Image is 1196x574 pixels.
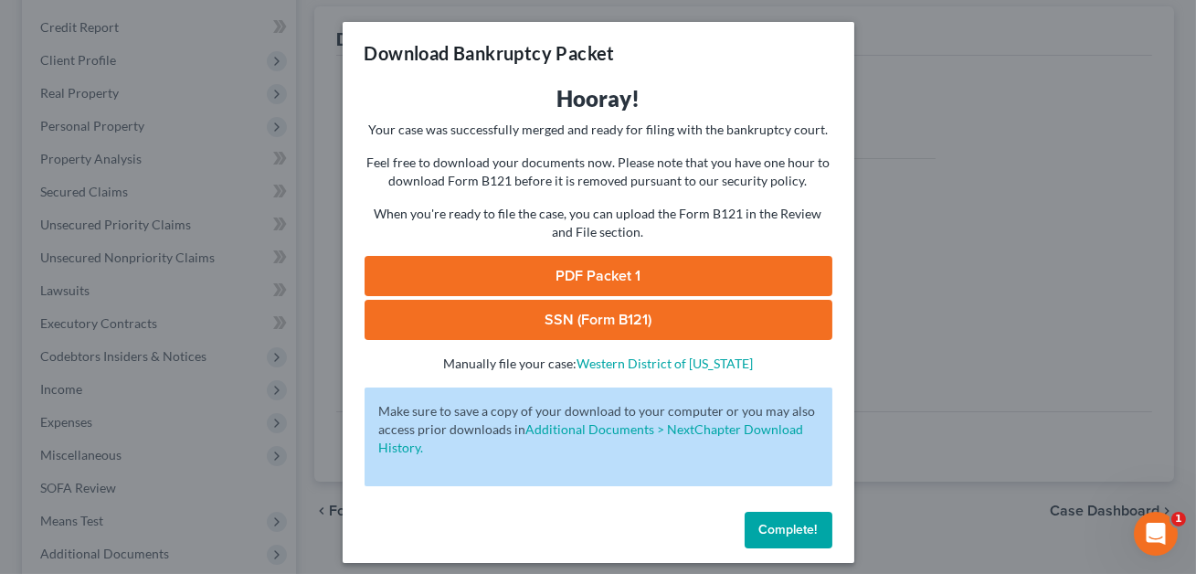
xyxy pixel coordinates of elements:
a: PDF Packet 1 [365,256,832,296]
iframe: Intercom live chat [1134,512,1178,556]
span: Complete! [759,522,818,537]
p: When you're ready to file the case, you can upload the Form B121 in the Review and File section. [365,205,832,241]
p: Your case was successfully merged and ready for filing with the bankruptcy court. [365,121,832,139]
a: Additional Documents > NextChapter Download History. [379,421,804,455]
a: SSN (Form B121) [365,300,832,340]
p: Make sure to save a copy of your download to your computer or you may also access prior downloads in [379,402,818,457]
button: Complete! [745,512,832,548]
a: Western District of [US_STATE] [577,356,753,371]
span: 1 [1171,512,1186,526]
p: Feel free to download your documents now. Please note that you have one hour to download Form B12... [365,154,832,190]
h3: Hooray! [365,84,832,113]
h3: Download Bankruptcy Packet [365,40,615,66]
p: Manually file your case: [365,355,832,373]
